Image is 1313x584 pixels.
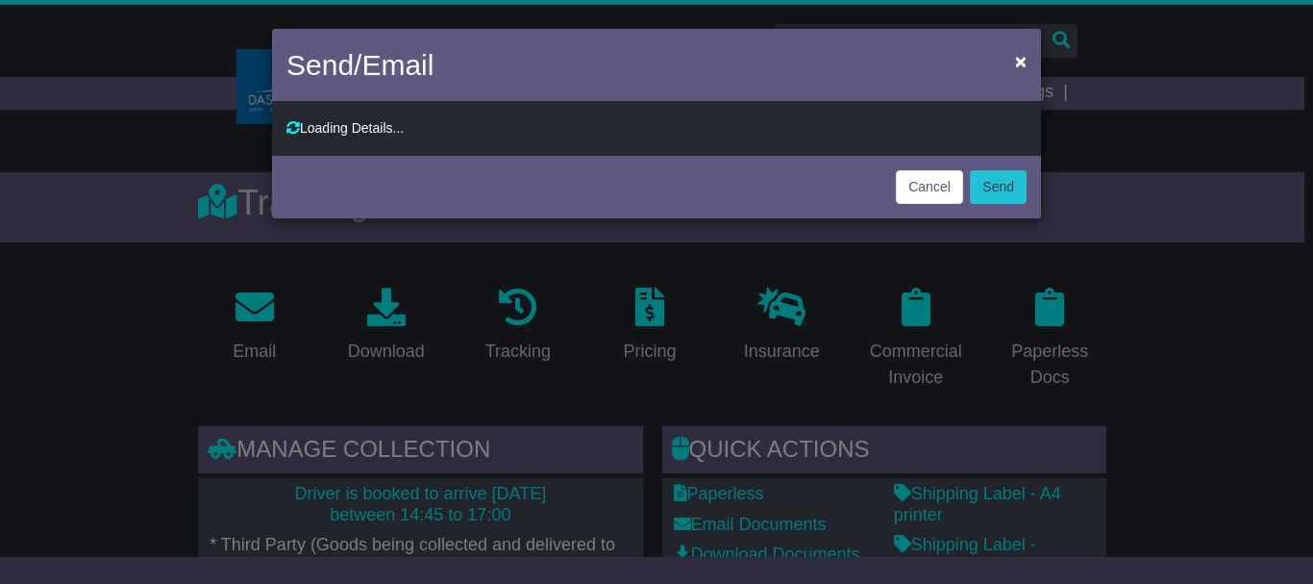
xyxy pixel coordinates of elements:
[286,43,434,87] h4: Send/Email
[896,170,963,204] button: Cancel
[970,170,1027,204] button: Send
[1015,50,1027,72] span: ×
[1005,41,1036,81] button: Close
[286,120,1027,137] div: Loading Details...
